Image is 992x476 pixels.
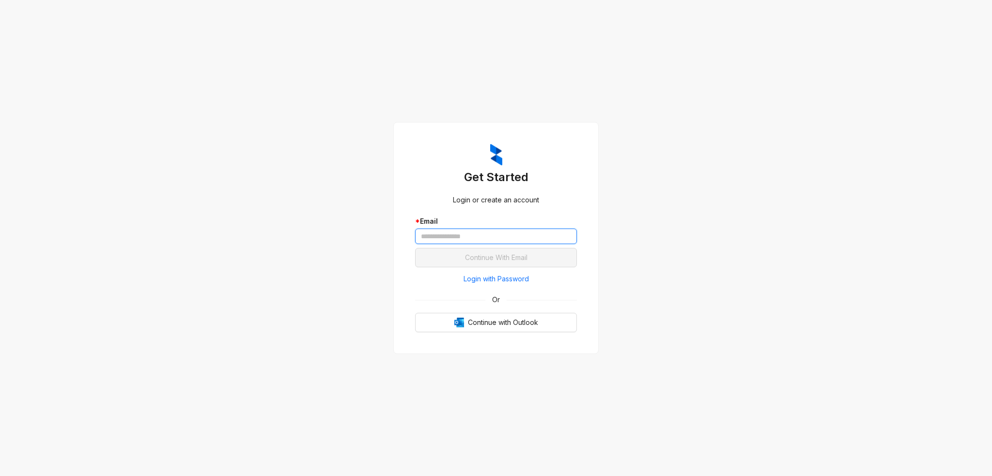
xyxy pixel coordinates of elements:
[485,294,507,305] span: Or
[415,271,577,287] button: Login with Password
[415,195,577,205] div: Login or create an account
[454,318,464,327] img: Outlook
[468,317,538,328] span: Continue with Outlook
[490,144,502,166] img: ZumaIcon
[415,248,577,267] button: Continue With Email
[415,313,577,332] button: OutlookContinue with Outlook
[464,274,529,284] span: Login with Password
[415,216,577,227] div: Email
[415,169,577,185] h3: Get Started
